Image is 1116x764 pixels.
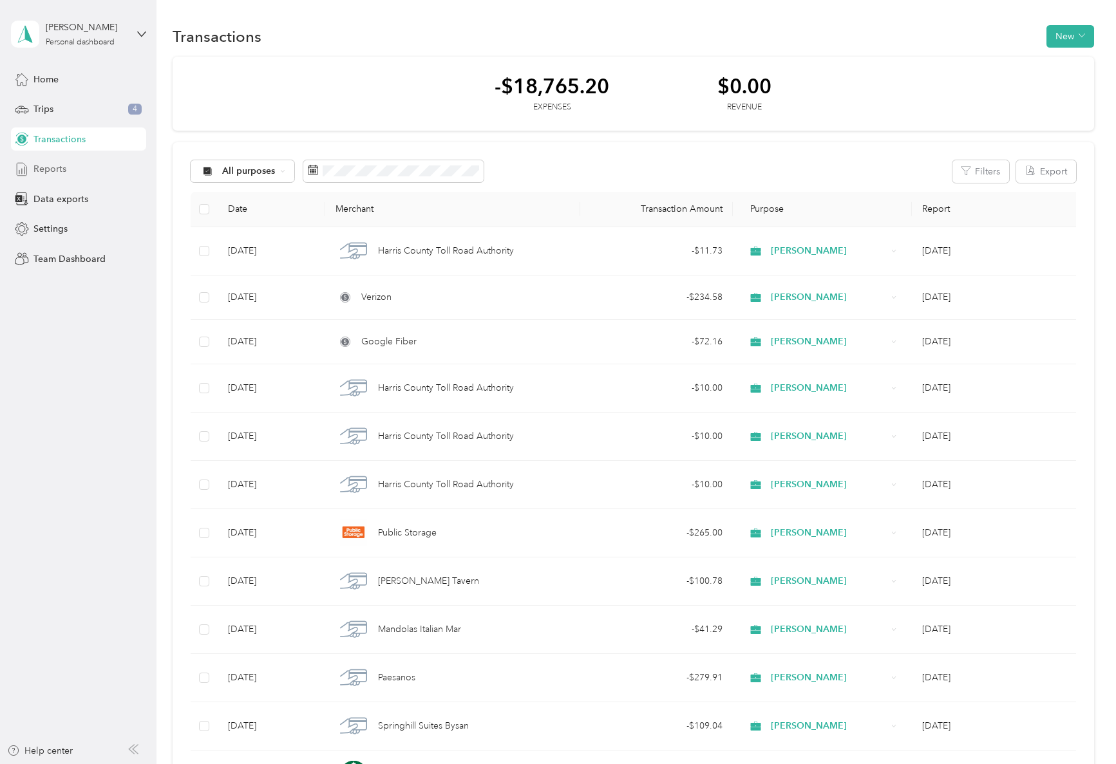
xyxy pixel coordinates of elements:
img: Harris County Toll Road Authority [340,471,367,498]
div: - $265.00 [591,526,723,540]
img: Murray's Tavern [340,568,367,595]
td: Aug 2025 [912,227,1082,275]
span: Mandolas Italian Mar [378,622,461,637]
span: Public Storage [378,526,437,540]
td: [DATE] [218,654,325,702]
span: All purposes [222,167,276,176]
img: Paesanos [340,664,367,691]
td: [DATE] [218,557,325,606]
td: [DATE] [218,606,325,654]
td: [DATE] [218,227,325,275]
td: [DATE] [218,364,325,413]
td: Aug 2025 [912,320,1082,364]
span: Trips [33,102,53,116]
iframe: Everlance-gr Chat Button Frame [1044,692,1116,764]
div: - $10.00 [591,381,723,395]
img: Harris County Toll Road Authority [340,423,367,450]
td: Jul 2025 [912,557,1082,606]
div: - $10.00 [591,429,723,443]
div: -$18,765.20 [495,75,609,97]
td: Aug 2025 [912,413,1082,461]
button: Help center [7,744,73,758]
button: Export [1016,160,1076,183]
span: [PERSON_NAME] [771,719,887,733]
button: New [1046,25,1094,48]
div: - $109.04 [591,719,723,733]
div: - $279.91 [591,671,723,685]
span: Transactions [33,133,86,146]
img: Mandolas Italian Mar [340,616,367,643]
span: [PERSON_NAME] [771,671,887,685]
span: [PERSON_NAME] [771,622,887,637]
span: Data exports [33,192,88,206]
span: Harris County Toll Road Authority [378,478,514,492]
th: Report [912,192,1082,227]
td: Aug 2025 [912,364,1082,413]
td: [DATE] [218,413,325,461]
td: Aug 2025 [912,461,1082,509]
div: - $100.78 [591,574,723,588]
span: Reports [33,162,66,176]
span: 4 [128,104,142,115]
span: Home [33,73,59,86]
td: [DATE] [218,702,325,750]
div: - $72.16 [591,335,723,349]
span: Purpose [743,203,784,214]
td: Jul 2025 [912,654,1082,702]
span: Settings [33,222,68,236]
td: [DATE] [218,275,325,320]
div: - $234.58 [591,290,723,304]
span: Harris County Toll Road Authority [378,429,514,443]
span: Harris County Toll Road Authority [378,381,514,395]
button: Filters [952,160,1009,183]
td: Aug 2025 [912,275,1082,320]
span: Team Dashboard [33,252,106,266]
div: - $10.00 [591,478,723,492]
th: Transaction Amount [580,192,733,227]
img: Public Storage [340,519,367,546]
span: [PERSON_NAME] [771,526,887,540]
span: Verizon [361,290,392,304]
span: Paesanos [378,671,415,685]
div: Expenses [495,102,609,113]
td: Aug 2025 [912,509,1082,557]
td: [DATE] [218,509,325,557]
span: Springhill Suites Bysan [378,719,469,733]
span: [PERSON_NAME] Tavern [378,574,479,588]
img: Harris County Toll Road Authority [340,238,367,265]
span: [PERSON_NAME] [771,290,887,304]
div: Personal dashboard [46,39,115,46]
th: Date [218,192,325,227]
span: [PERSON_NAME] [771,335,887,349]
th: Merchant [325,192,580,227]
span: Google Fiber [361,335,417,349]
span: [PERSON_NAME] [771,381,887,395]
h1: Transactions [173,30,261,43]
img: Springhill Suites Bysan [340,713,367,740]
span: [PERSON_NAME] [771,574,887,588]
div: [PERSON_NAME] [46,21,126,34]
div: - $41.29 [591,622,723,637]
div: $0.00 [717,75,771,97]
span: [PERSON_NAME] [771,429,887,443]
td: Jul 2025 [912,606,1082,654]
span: Harris County Toll Road Authority [378,244,514,258]
td: [DATE] [218,461,325,509]
td: Jul 2025 [912,702,1082,750]
div: Revenue [717,102,771,113]
span: [PERSON_NAME] [771,478,887,492]
span: [PERSON_NAME] [771,244,887,258]
td: [DATE] [218,320,325,364]
img: Harris County Toll Road Authority [340,375,367,402]
div: - $11.73 [591,244,723,258]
